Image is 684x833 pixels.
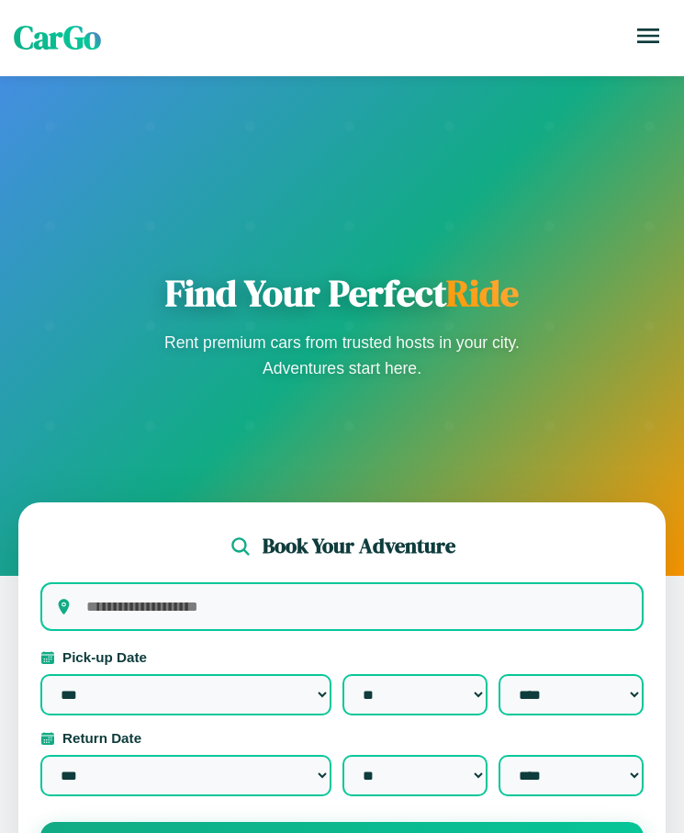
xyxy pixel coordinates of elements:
label: Pick-up Date [40,649,644,665]
p: Rent premium cars from trusted hosts in your city. Adventures start here. [159,330,526,381]
span: Ride [446,268,519,318]
h1: Find Your Perfect [159,271,526,315]
h2: Book Your Adventure [263,532,455,560]
span: CarGo [14,16,101,60]
label: Return Date [40,730,644,746]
